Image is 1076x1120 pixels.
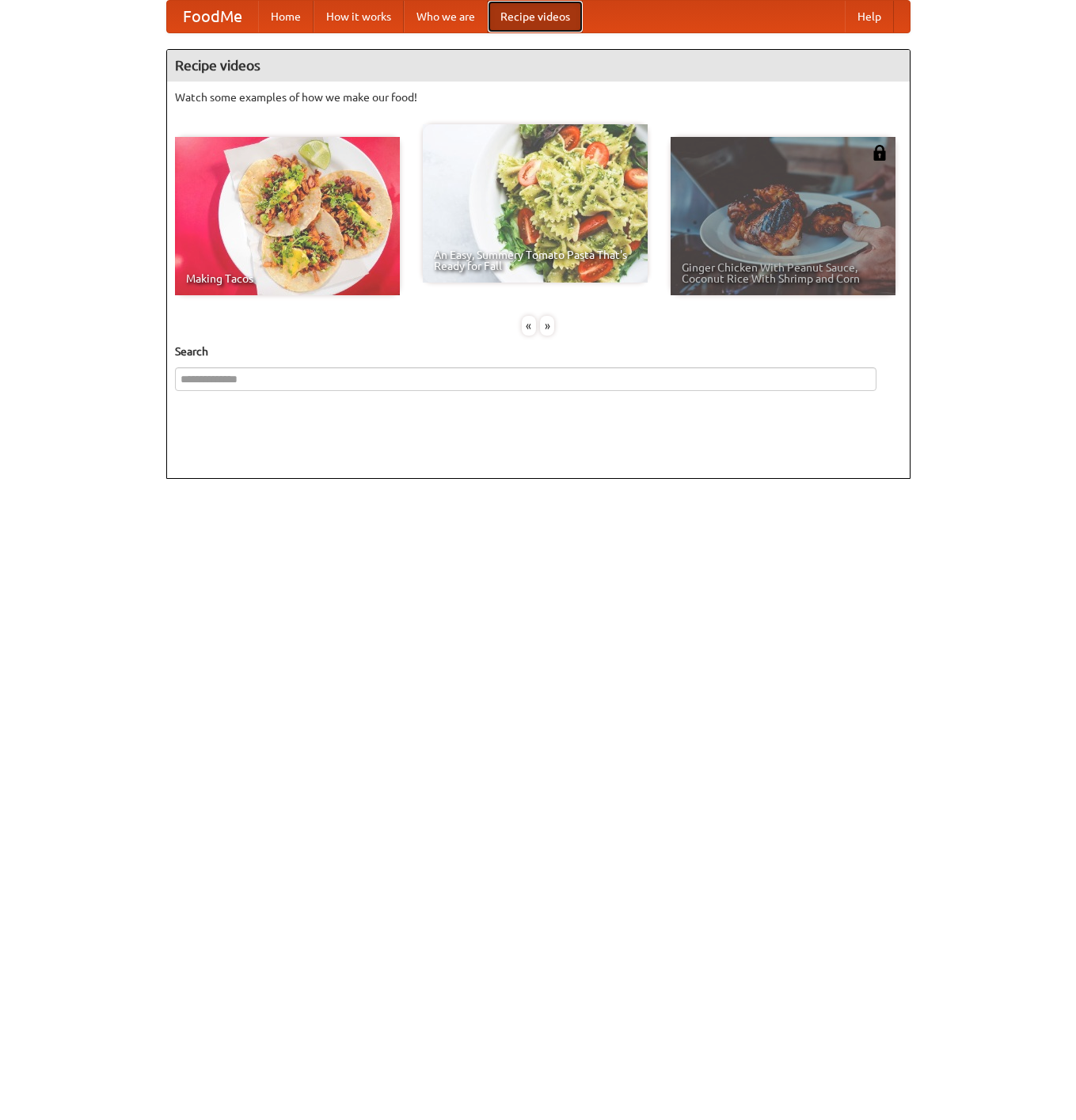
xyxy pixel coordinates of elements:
div: » [540,316,554,336]
a: FoodMe [167,1,258,32]
a: How it works [314,1,404,32]
h4: Recipe videos [167,50,910,82]
a: Who we are [404,1,488,32]
span: Making Tacos [186,273,389,284]
a: Help [845,1,894,32]
a: An Easy, Summery Tomato Pasta That's Ready for Fall [423,124,648,283]
h5: Search [175,344,902,359]
img: 483408.png [872,145,888,161]
a: Recipe videos [488,1,583,32]
div: « [522,316,536,336]
a: Making Tacos [175,137,400,295]
p: Watch some examples of how we make our food! [175,89,902,105]
a: Home [258,1,314,32]
span: An Easy, Summery Tomato Pasta That's Ready for Fall [434,249,637,271]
